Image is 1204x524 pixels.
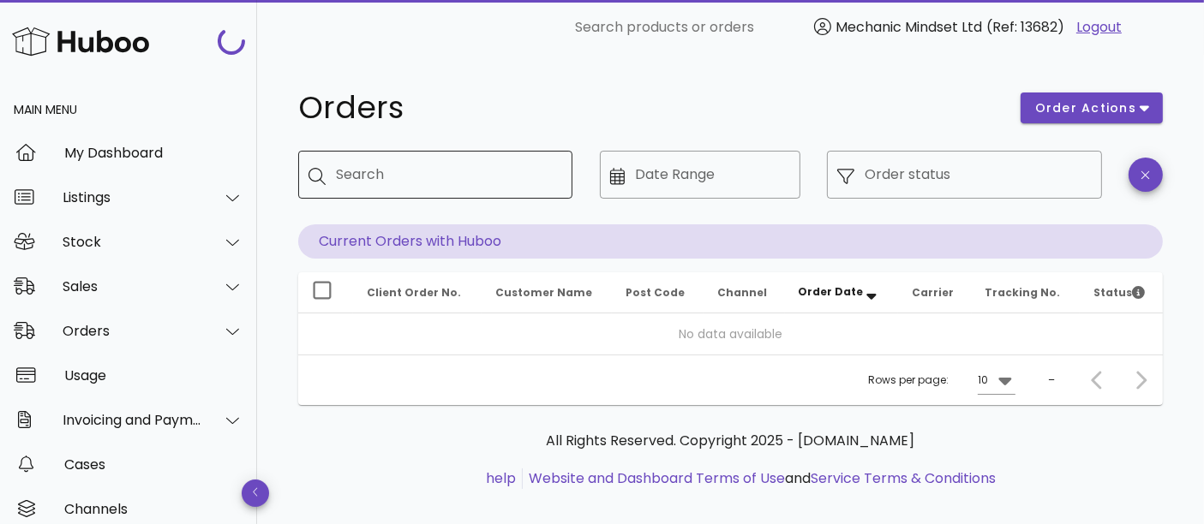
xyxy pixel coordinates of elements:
span: Post Code [626,285,685,300]
div: 10 [978,372,988,388]
div: 10Rows per page: [978,366,1015,394]
th: Post Code [612,272,703,313]
th: Status [1080,272,1163,313]
th: Order Date: Sorted descending. Activate to remove sorting. [785,272,899,313]
div: – [1048,372,1055,388]
span: Order Date [799,284,864,299]
span: Customer Name [495,285,592,300]
th: Tracking No. [972,272,1080,313]
th: Channel [704,272,785,313]
div: Cases [64,456,243,473]
a: help [486,468,516,488]
span: Mechanic Mindset Ltd [836,17,982,37]
li: and [523,468,996,489]
h1: Orders [298,92,1000,123]
td: No data available [298,313,1163,354]
a: Service Terms & Conditions [811,468,996,488]
img: Huboo Logo [12,23,149,60]
p: Current Orders with Huboo [298,224,1163,259]
div: Listings [63,189,202,205]
div: Stock [63,234,202,250]
div: Orders [63,323,202,339]
span: Channel [717,285,767,300]
span: Carrier [912,285,954,300]
span: (Ref: 13682) [986,17,1064,37]
th: Customer Name [482,272,613,313]
th: Carrier [898,272,971,313]
p: All Rights Reserved. Copyright 2025 - [DOMAIN_NAME] [312,431,1149,451]
div: Rows per page: [868,355,1015,405]
div: Invoicing and Payments [63,412,202,428]
span: Status [1093,285,1145,300]
a: Logout [1076,17,1122,38]
a: Website and Dashboard Terms of Use [529,468,785,488]
span: Client Order No. [367,285,461,300]
div: My Dashboard [64,145,243,161]
span: Tracking No. [985,285,1061,300]
th: Client Order No. [353,272,482,313]
div: Usage [64,367,243,384]
span: order actions [1034,99,1137,117]
div: Channels [64,501,243,517]
div: Sales [63,278,202,295]
button: order actions [1021,92,1163,123]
